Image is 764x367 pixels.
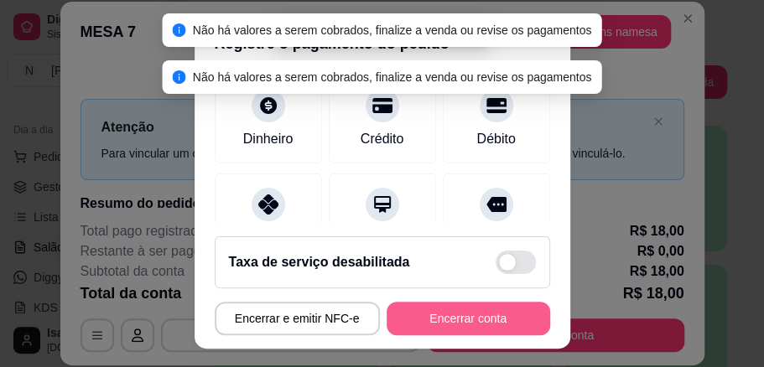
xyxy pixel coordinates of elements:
div: Débito [476,129,515,149]
button: Encerrar conta [387,302,550,335]
span: info-circle [173,70,186,84]
span: Não há valores a serem cobrados, finalize a venda ou revise os pagamentos [193,70,592,84]
span: info-circle [173,23,186,37]
button: Encerrar e emitir NFC-e [215,302,380,335]
div: Crédito [361,129,404,149]
span: Não há valores a serem cobrados, finalize a venda ou revise os pagamentos [193,23,592,37]
h2: Taxa de serviço desabilitada [229,252,410,272]
div: Dinheiro [243,129,294,149]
